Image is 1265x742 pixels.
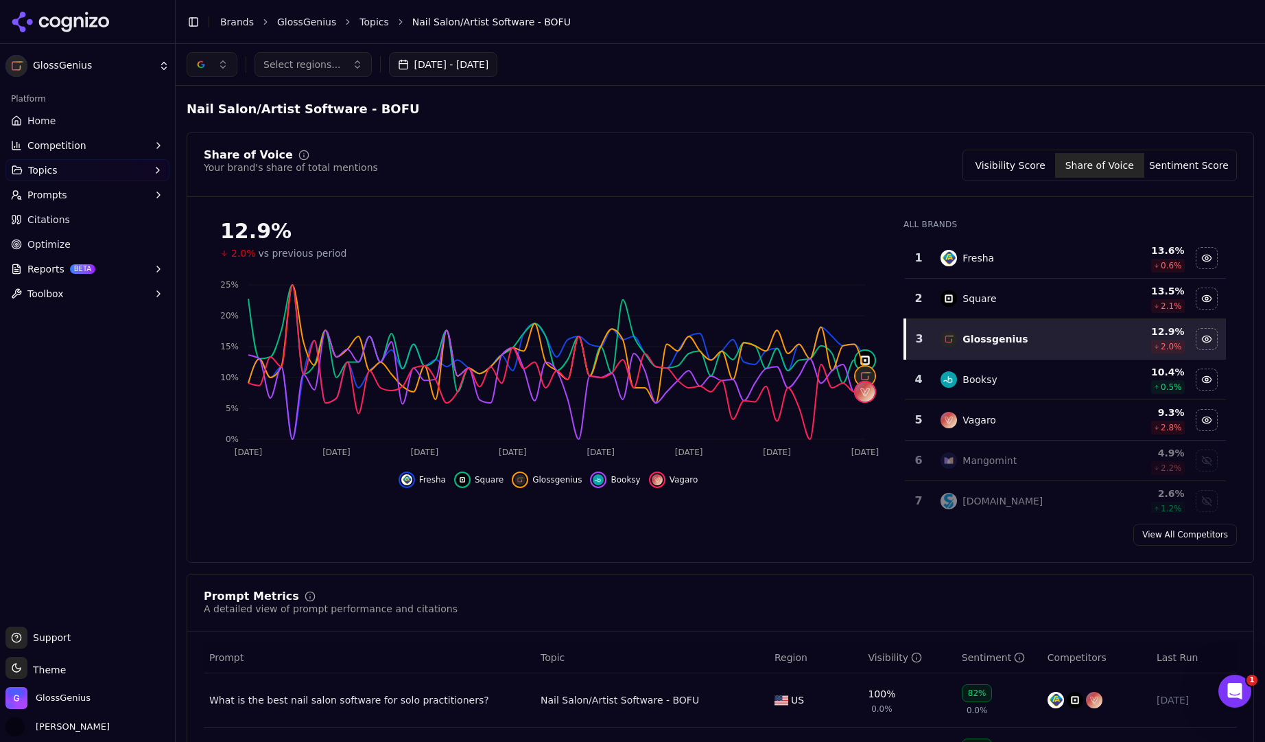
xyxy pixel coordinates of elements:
a: Home [5,110,169,132]
img: booksy [593,474,604,485]
span: Nail Salon/Artist Software - BOFU [187,97,445,121]
img: glossgenius [855,367,875,386]
span: 0.5 % [1161,382,1182,393]
a: Brands [220,16,254,27]
div: 12.9 % [1101,325,1184,338]
img: vagaro [941,412,957,428]
div: 5 [910,412,927,428]
div: 4.9 % [1101,446,1184,460]
div: 100% [868,687,895,701]
tspan: 0% [226,434,239,444]
div: 3 [912,331,927,347]
button: Hide square data [454,472,504,488]
th: Region [769,642,862,673]
span: Topic [541,651,565,664]
button: [DATE] - [DATE] [389,52,498,77]
tspan: [DATE] [411,448,439,457]
div: 2.6 % [1101,487,1184,500]
div: [DOMAIN_NAME] [962,494,1043,508]
tr: 4booksyBooksy10.4%0.5%Hide booksy data [905,360,1226,400]
tr: 3glossgeniusGlossgenius12.9%2.0%Hide glossgenius data [905,319,1226,360]
div: Visibility [868,651,922,664]
button: Show simplybook.me data [1196,490,1218,512]
span: Prompts [27,188,67,202]
button: Hide fresha data [1196,247,1218,269]
th: Topic [535,642,769,673]
div: 82% [962,684,993,702]
button: Show mangomint data [1196,450,1218,472]
button: Hide booksy data [1196,369,1218,391]
button: Share of Voice [1055,153,1144,178]
tr: 7simplybook.me[DOMAIN_NAME]2.6%1.2%Show simplybook.me data [905,481,1226,522]
tr: 2squareSquare13.5%2.1%Hide square data [905,279,1226,319]
th: Prompt [204,642,535,673]
a: Citations [5,209,169,231]
span: Citations [27,213,70,227]
div: A detailed view of prompt performance and citations [204,602,458,616]
div: 1 [910,250,927,266]
div: Platform [5,88,169,110]
img: fresha [941,250,957,266]
span: vs previous period [259,246,347,260]
button: Hide booksy data [590,472,640,488]
span: Reports [27,262,64,276]
span: Select regions... [263,58,341,71]
tspan: [DATE] [235,448,263,457]
div: 7 [910,493,927,509]
span: 2.0 % [1161,341,1182,352]
button: Competition [5,135,169,156]
div: 9.3 % [1101,406,1184,419]
div: Prompt Metrics [204,591,299,602]
div: Booksy [962,373,997,386]
img: square [855,351,875,370]
img: glossgenius [941,331,957,347]
div: Square [962,292,996,305]
th: brandMentionRate [862,642,956,673]
span: 1.2 % [1161,503,1182,514]
span: Toolbox [27,287,64,301]
th: Competitors [1042,642,1151,673]
span: Square [475,474,504,485]
button: Prompts [5,184,169,206]
tr: 5vagaroVagaro9.3%2.8%Hide vagaro data [905,400,1226,441]
img: vagaro [652,474,663,485]
div: Sentiment [962,651,1025,664]
div: Share of Voice [204,150,293,161]
span: 1 [1246,675,1257,686]
span: Nail Salon/Artist Software - BOFU [412,15,571,29]
span: GlossGenius [33,60,153,72]
a: Nail Salon/Artist Software - BOFU [541,693,699,707]
img: fresha [401,474,412,485]
tspan: 15% [220,342,239,351]
button: Hide glossgenius data [512,472,582,488]
img: square [1067,692,1083,708]
tr: 1freshaFresha13.6%0.6%Hide fresha data [905,238,1226,279]
button: Open organization switcher [5,687,91,709]
div: 13.5 % [1101,284,1184,298]
span: Last Run [1157,651,1198,664]
tspan: [DATE] [763,448,791,457]
span: Booksy [611,474,640,485]
img: Lauren Guberman [5,717,25,737]
span: Competition [27,139,86,152]
span: 2.2 % [1161,463,1182,474]
button: Open user button [5,717,110,737]
span: Region [775,651,807,664]
a: Optimize [5,233,169,255]
div: Mangomint [962,454,1017,467]
span: Prompt [209,651,244,664]
button: Topics [5,159,169,181]
span: Vagaro [670,474,698,485]
span: Theme [27,664,66,675]
div: [DATE] [1157,693,1231,707]
tr: 6mangomintMangomint4.9%2.2%Show mangomint data [905,441,1226,481]
tspan: 25% [220,280,239,290]
th: Last Run [1151,642,1237,673]
a: GlossGenius [277,15,336,29]
button: ReportsBETA [5,258,169,280]
nav: breadcrumb [220,15,1227,29]
a: What is the best nail salon software for solo practitioners? [209,693,530,707]
img: simplybook.me [941,493,957,509]
button: Visibility Score [966,153,1055,178]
